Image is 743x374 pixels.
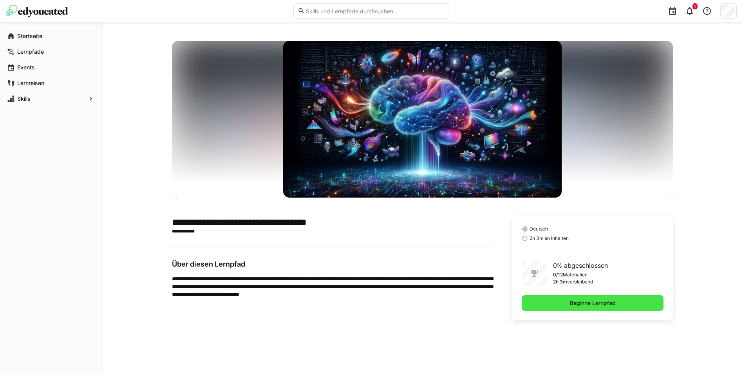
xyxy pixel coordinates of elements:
span: Deutsch [530,226,548,232]
input: Skills und Lernpfade durchsuchen… [305,7,445,15]
span: 2h 3m an Inhalten [530,235,569,241]
p: 2h 3m [553,279,567,285]
p: verbleibend [567,279,593,285]
h3: Über diesen Lernpfad [172,260,494,269]
p: 0/12 [553,272,563,278]
span: 1 [694,4,696,9]
span: Beginne Lernpfad [569,299,617,307]
p: Materialien [563,272,588,278]
button: Beginne Lernpfad [522,295,664,311]
p: 0% abgeschlossen [553,261,608,270]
